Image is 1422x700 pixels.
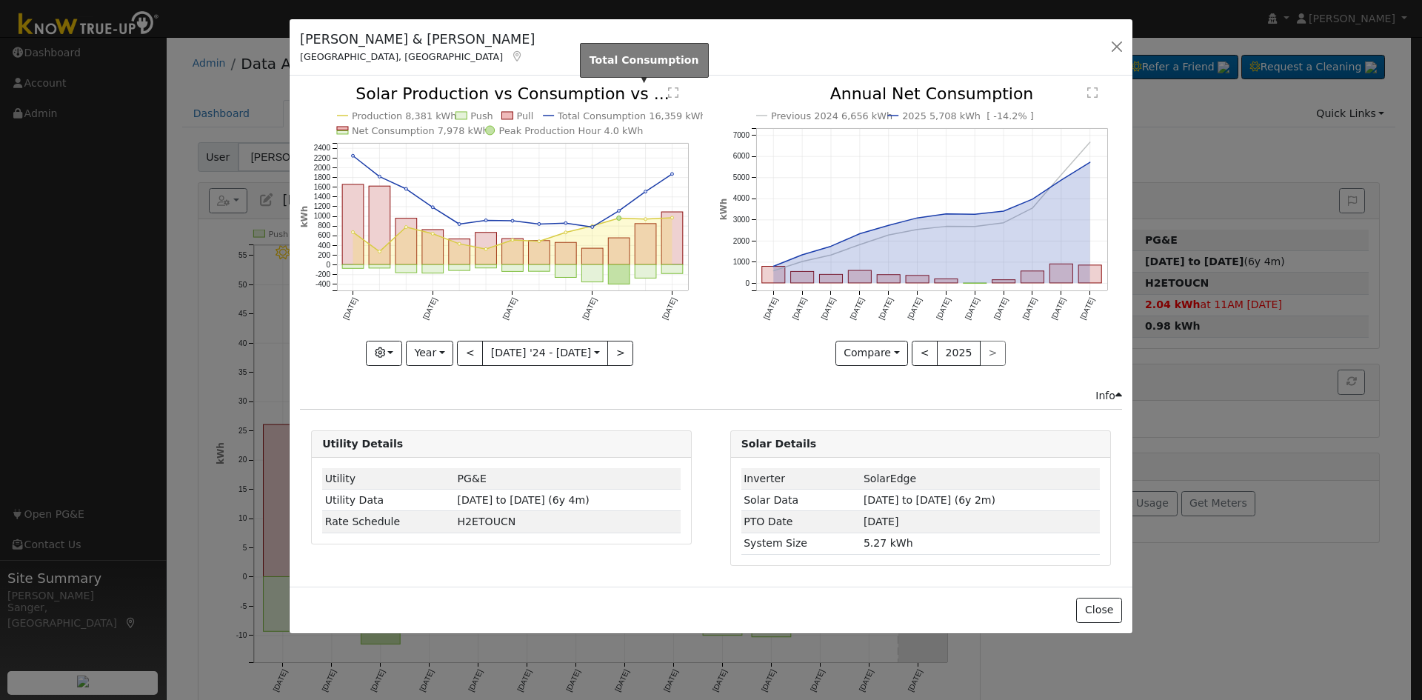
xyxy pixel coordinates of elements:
text: [DATE] [581,296,598,321]
rect: onclick="" [369,265,390,269]
text: 1000 [314,213,331,221]
rect: onclick="" [475,233,497,264]
text: [DATE] [877,296,894,321]
text: [DATE] [848,296,865,321]
rect: onclick="" [935,279,958,283]
span: ID: 3907107, authorized: 08/16/19 [458,473,487,484]
text: [DATE] [819,296,836,321]
text: 1800 [314,173,331,181]
circle: onclick="" [857,231,863,237]
text: kWh [718,199,729,221]
text: -400 [316,281,330,289]
rect: onclick="" [582,265,604,282]
circle: onclick="" [885,233,891,239]
rect: onclick="" [1078,265,1101,283]
strong: Utility Details [322,438,403,450]
text: [DATE] [1021,296,1038,321]
rect: onclick="" [1049,264,1072,284]
circle: onclick="" [591,226,594,229]
circle: onclick="" [885,223,891,229]
circle: onclick="" [591,225,594,228]
text: Peak Production Hour 4.0 kWh [499,125,644,136]
text: -200 [316,271,330,279]
circle: onclick="" [770,264,776,270]
td: Utility Data [322,490,455,511]
rect: onclick="" [422,265,444,274]
circle: onclick="" [564,231,567,234]
td: Solar Data [741,490,861,511]
circle: onclick="" [1001,220,1007,226]
text: [DATE] [790,296,807,321]
strong: Solar Details [741,438,816,450]
text: 2200 [314,154,331,162]
circle: onclick="" [857,242,863,248]
circle: onclick="" [943,224,949,230]
text: [DATE] [992,296,1009,321]
rect: onclick="" [395,265,417,273]
circle: onclick="" [1029,196,1035,202]
span: 5.27 kWh [864,537,913,549]
text: [DATE] [1078,296,1095,321]
circle: onclick="" [511,239,514,241]
h5: [PERSON_NAME] & [PERSON_NAME] [300,30,535,49]
text: [DATE] [341,296,358,321]
rect: onclick="" [819,275,842,284]
rect: onclick="" [475,265,497,269]
circle: onclick="" [458,243,461,246]
button: Year [406,341,453,366]
rect: onclick="" [502,265,524,272]
circle: onclick="" [484,248,487,251]
text: [DATE] [421,296,438,321]
text: 2025 5,708 kWh [ -14.2% ] [902,110,1034,121]
text: Solar Production vs Consumption vs ... [355,84,670,103]
rect: onclick="" [555,265,577,278]
circle: onclick="" [972,224,978,230]
circle: onclick="" [799,253,805,259]
circle: onclick="" [914,227,920,233]
rect: onclick="" [877,275,900,283]
rect: onclick="" [635,224,657,264]
rect: onclick="" [449,265,470,271]
rect: onclick="" [422,230,444,264]
rect: onclick="" [502,239,524,265]
circle: onclick="" [431,233,434,236]
text: 600 [318,232,330,240]
rect: onclick="" [635,265,657,279]
td: PTO Date [741,511,861,533]
circle: onclick="" [1058,178,1064,184]
text: 200 [318,251,330,259]
button: Close [1076,598,1121,623]
circle: onclick="" [644,218,647,221]
span: [DATE] to [DATE] (6y 4m) [458,494,590,506]
circle: onclick="" [405,187,408,190]
button: < [457,341,483,366]
text: [DATE] [906,296,923,321]
text: 0 [327,261,331,269]
circle: onclick="" [671,173,674,176]
text: [DATE] [501,296,518,321]
text: Annual Net Consumption [829,84,1033,103]
rect: onclick="" [662,265,684,274]
text: 6000 [732,153,750,161]
span: [DATE] [864,516,899,527]
circle: onclick="" [352,155,355,158]
button: Compare [835,341,909,366]
span: [GEOGRAPHIC_DATA], [GEOGRAPHIC_DATA] [300,51,503,62]
rect: onclick="" [1021,271,1044,283]
text: [DATE] [762,296,779,321]
text: Net Consumption 7,978 kWh [352,125,489,136]
rect: onclick="" [662,213,684,265]
circle: onclick="" [828,244,834,250]
text: 2000 [314,164,331,172]
rect: onclick="" [790,272,813,284]
span: C [458,516,516,527]
span: [DATE] to [DATE] (6y 2m) [864,494,995,506]
circle: onclick="" [511,220,514,223]
rect: onclick="" [369,187,390,265]
circle: onclick="" [1058,172,1064,178]
text: 2000 [732,237,750,245]
circle: onclick="" [378,176,381,179]
circle: onclick="" [431,206,434,209]
span: ID: 1228743, authorized: 08/14/19 [864,473,916,484]
circle: onclick="" [770,268,776,274]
